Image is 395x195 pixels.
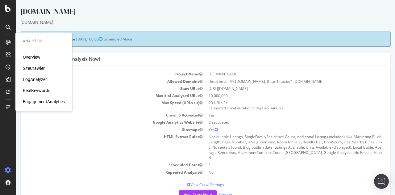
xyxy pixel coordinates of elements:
td: Project Name [9,70,189,78]
td: Scheduled Dates [9,161,189,168]
td: Crawl JS Activated [9,112,189,119]
a: Overview [23,54,40,60]
td: Start URLs [9,85,189,92]
td: [DOMAIN_NAME] [189,70,370,78]
a: SiteCrawler [23,65,45,71]
div: Analytics [23,39,65,44]
div: (Scheduled Mode) [4,32,375,47]
td: Max # of Analysed URLs [9,92,189,99]
td: Sitemaps [9,126,189,133]
h4: Configure your New Analysis Now! [9,56,370,62]
td: 10,000,000 [189,92,370,99]
td: Repeated Analysis [9,169,189,176]
div: [DOMAIN_NAME] [4,19,375,25]
a: RealKeywords [23,87,50,94]
td: Max Speed (URLs / s) [9,99,189,112]
td: [URL][DOMAIN_NAME] [189,85,370,92]
td: Yes [189,112,370,119]
td: (http|https)://*.[DOMAIN_NAME], (http|https)://*.[DOMAIN_NAME] [189,78,370,85]
p: View Crawl Settings [9,182,370,187]
div: [DOMAIN_NAME] [4,6,375,19]
strong: Next Launch Scheduled for: [9,36,60,42]
span: [DATE] 00:00 [60,36,86,42]
td: Deactivated [189,119,370,126]
td: Yes [189,126,370,133]
td: Allowed Domains [9,78,189,85]
td: Google Analytics Website [9,119,189,126]
td: 1 [189,161,370,168]
a: EngagementAnalytics [23,99,65,105]
div: Open Intercom Messenger [374,174,389,189]
a: LogAnalyzer [23,76,47,83]
td: Unavailable Listings, SingleFamilyResidence Count, Additional Listings included (H4), Marketing B... [189,133,370,162]
td: HTML Extract Rules [9,133,189,162]
td: 23 URLs / s Estimated crawl duration: [189,99,370,112]
span: 5 days 46 minutes [236,105,268,111]
td: No [189,169,370,176]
